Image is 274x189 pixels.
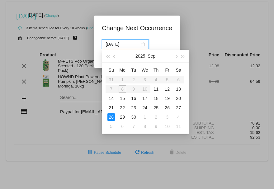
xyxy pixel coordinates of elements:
td: 9/30/2025 [128,112,139,122]
td: 9/17/2025 [139,94,150,103]
td: 10/5/2025 [106,122,117,131]
td: 9/27/2025 [173,103,184,112]
td: 9/19/2025 [162,94,173,103]
td: 9/29/2025 [117,112,128,122]
td: 10/4/2025 [173,112,184,122]
div: 17 [141,95,149,102]
div: 25 [152,104,160,111]
td: 9/26/2025 [162,103,173,112]
div: 1 [141,113,149,121]
th: Mon [117,65,128,75]
td: 10/9/2025 [150,122,162,131]
div: 8 [141,123,149,130]
th: Sun [106,65,117,75]
div: 28 [107,113,115,121]
td: 9/22/2025 [117,103,128,112]
div: 5 [107,123,115,130]
td: 10/6/2025 [117,122,128,131]
div: 20 [175,95,182,102]
div: 11 [152,85,160,93]
th: Fri [162,65,173,75]
div: 16 [130,95,137,102]
td: 9/28/2025 [106,112,117,122]
div: 23 [130,104,137,111]
h1: Change Next Occurrence [102,23,172,33]
div: 4 [175,113,182,121]
td: 10/7/2025 [128,122,139,131]
div: 7 [130,123,137,130]
div: 19 [163,95,171,102]
th: Thu [150,65,162,75]
div: 9 [152,123,160,130]
td: 10/3/2025 [162,112,173,122]
td: 9/24/2025 [139,103,150,112]
button: Next month (PageDown) [172,50,179,62]
td: 9/18/2025 [150,94,162,103]
div: 12 [163,85,171,93]
td: 9/13/2025 [173,84,184,94]
button: 2025 [135,50,145,62]
td: 9/16/2025 [128,94,139,103]
td: 9/23/2025 [128,103,139,112]
th: Sat [173,65,184,75]
th: Tue [128,65,139,75]
div: 13 [175,85,182,93]
div: 22 [119,104,126,111]
td: 9/21/2025 [106,103,117,112]
div: 21 [107,104,115,111]
input: Select date [106,41,139,48]
div: 18 [152,95,160,102]
td: 9/14/2025 [106,94,117,103]
div: 3 [163,113,171,121]
td: 9/11/2025 [150,84,162,94]
div: 10 [163,123,171,130]
button: Next year (Control + right) [180,50,187,62]
button: Sep [148,50,155,62]
div: 26 [163,104,171,111]
td: 9/12/2025 [162,84,173,94]
div: 15 [119,95,126,102]
div: 14 [107,95,115,102]
div: 6 [119,123,126,130]
td: 10/2/2025 [150,112,162,122]
td: 9/25/2025 [150,103,162,112]
td: 9/15/2025 [117,94,128,103]
th: Wed [139,65,150,75]
div: 27 [175,104,182,111]
td: 10/1/2025 [139,112,150,122]
div: 29 [119,113,126,121]
div: 30 [130,113,137,121]
div: 24 [141,104,149,111]
td: 10/11/2025 [173,122,184,131]
button: Previous month (PageUp) [111,50,118,62]
button: Last year (Control + left) [104,50,111,62]
td: 9/20/2025 [173,94,184,103]
div: 11 [175,123,182,130]
div: 2 [152,113,160,121]
td: 10/8/2025 [139,122,150,131]
td: 10/10/2025 [162,122,173,131]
